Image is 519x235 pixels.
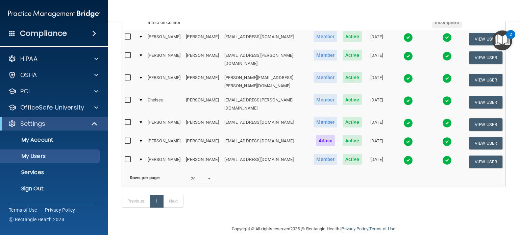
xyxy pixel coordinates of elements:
[145,71,183,93] td: [PERSON_NAME]
[145,93,183,115] td: Chelsea
[4,169,97,176] p: Services
[403,51,413,61] img: tick.e7d51cea.svg
[365,48,389,71] td: [DATE]
[145,48,183,71] td: [PERSON_NAME]
[343,117,362,127] span: Active
[9,207,37,213] a: Terms of Use
[469,51,502,64] button: View User
[341,226,368,231] a: Privacy Policy
[469,118,502,131] button: View User
[183,30,221,48] td: [PERSON_NAME]
[343,31,362,42] span: Active
[222,152,311,171] td: [EMAIL_ADDRESS][DOMAIN_NAME]
[183,134,221,152] td: [PERSON_NAME]
[469,137,502,149] button: View User
[145,152,183,171] td: [PERSON_NAME]
[20,71,37,79] p: OSHA
[469,96,502,109] button: View User
[442,33,452,42] img: tick.e7d51cea.svg
[343,72,362,83] span: Active
[183,93,221,115] td: [PERSON_NAME]
[9,216,64,223] span: Ⓒ Rectangle Health 2024
[314,31,337,42] span: Member
[183,48,221,71] td: [PERSON_NAME]
[20,87,30,95] p: PCI
[183,115,221,134] td: [PERSON_NAME]
[122,195,150,208] a: Previous
[314,154,337,165] span: Member
[150,195,164,208] a: 1
[163,195,183,208] a: Next
[442,96,452,105] img: tick.e7d51cea.svg
[8,120,98,128] a: Settings
[314,72,337,83] span: Member
[442,51,452,61] img: tick.e7d51cea.svg
[402,187,511,214] iframe: Drift Widget Chat Controller
[403,33,413,42] img: tick.e7d51cea.svg
[183,152,221,171] td: [PERSON_NAME]
[20,103,84,112] p: OfficeSafe University
[8,71,98,79] a: OSHA
[343,154,362,165] span: Active
[8,7,100,21] img: PMB logo
[343,135,362,146] span: Active
[4,185,97,192] p: Sign Out
[222,30,311,48] td: [EMAIL_ADDRESS][DOMAIN_NAME]
[442,74,452,83] img: tick.e7d51cea.svg
[492,30,512,50] button: Open Resource Center, 2 new notifications
[145,134,183,152] td: [PERSON_NAME]
[369,226,395,231] a: Terms of Use
[365,115,389,134] td: [DATE]
[316,135,336,146] span: Admin
[20,120,45,128] p: Settings
[20,29,67,38] h4: Compliance
[222,115,311,134] td: [EMAIL_ADDRESS][DOMAIN_NAME]
[314,94,337,105] span: Member
[314,50,337,61] span: Member
[222,134,311,152] td: [EMAIL_ADDRESS][DOMAIN_NAME]
[4,153,97,160] p: My Users
[403,96,413,105] img: tick.e7d51cea.svg
[442,118,452,128] img: tick.e7d51cea.svg
[20,55,38,63] p: HIPAA
[222,48,311,71] td: [EMAIL_ADDRESS][PERSON_NAME][DOMAIN_NAME]
[314,117,337,127] span: Member
[8,103,98,112] a: OfficeSafe University
[45,207,75,213] a: Privacy Policy
[365,71,389,93] td: [DATE]
[469,74,502,86] button: View User
[145,115,183,134] td: [PERSON_NAME]
[343,50,362,61] span: Active
[442,156,452,165] img: tick.e7d51cea.svg
[403,74,413,83] img: tick.e7d51cea.svg
[403,118,413,128] img: tick.e7d51cea.svg
[183,71,221,93] td: [PERSON_NAME]
[4,137,97,143] p: My Account
[343,94,362,105] span: Active
[8,55,98,63] a: HIPAA
[365,93,389,115] td: [DATE]
[510,34,512,43] div: 2
[8,87,98,95] a: PCI
[222,93,311,115] td: [EMAIL_ADDRESS][PERSON_NAME][DOMAIN_NAME]
[442,137,452,146] img: tick.e7d51cea.svg
[469,156,502,168] button: View User
[403,156,413,165] img: tick.e7d51cea.svg
[145,16,222,30] td: Infection Control
[365,134,389,152] td: [DATE]
[130,175,160,180] b: Rows per page:
[432,17,462,28] span: Incomplete
[365,152,389,171] td: [DATE]
[222,71,311,93] td: [PERSON_NAME][EMAIL_ADDRESS][PERSON_NAME][DOMAIN_NAME]
[145,30,183,48] td: [PERSON_NAME]
[469,33,502,45] button: View User
[403,137,413,146] img: tick.e7d51cea.svg
[365,30,389,48] td: [DATE]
